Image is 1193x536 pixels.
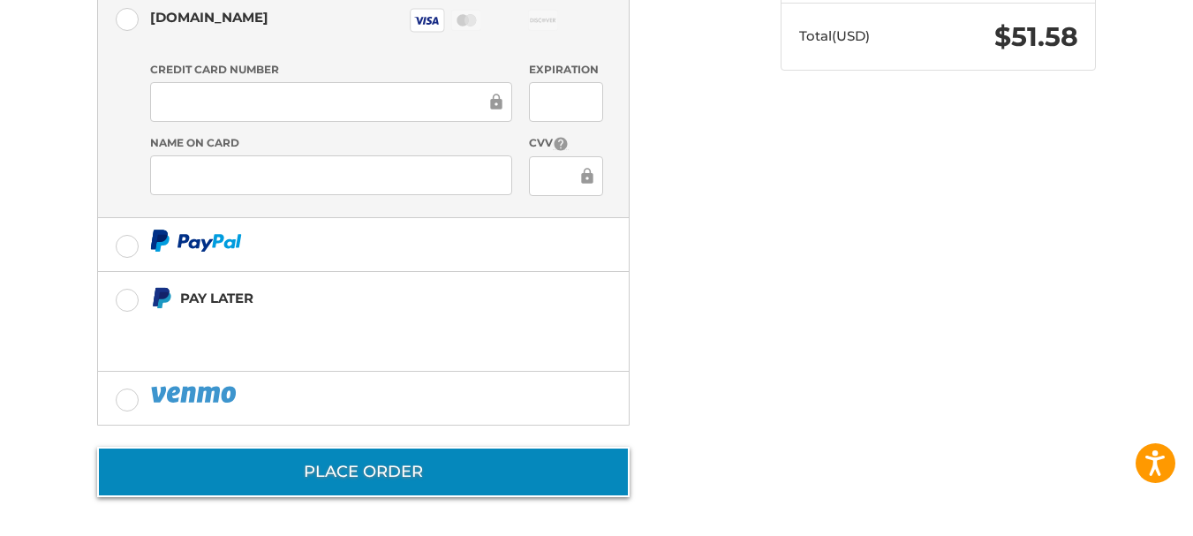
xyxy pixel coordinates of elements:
span: $51.58 [994,20,1078,53]
iframe: PayPal Message 1 [150,313,519,350]
img: Pay Later icon [150,287,172,309]
label: Credit Card Number [150,62,512,78]
button: Place Order [97,447,630,497]
div: Pay Later [180,283,518,313]
div: [DOMAIN_NAME] [150,3,268,32]
img: PayPal icon [150,230,242,252]
label: Name on Card [150,135,512,151]
img: PayPal icon [150,383,240,405]
label: CVV [529,135,602,152]
label: Expiration [529,62,602,78]
span: Total (USD) [799,27,870,44]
